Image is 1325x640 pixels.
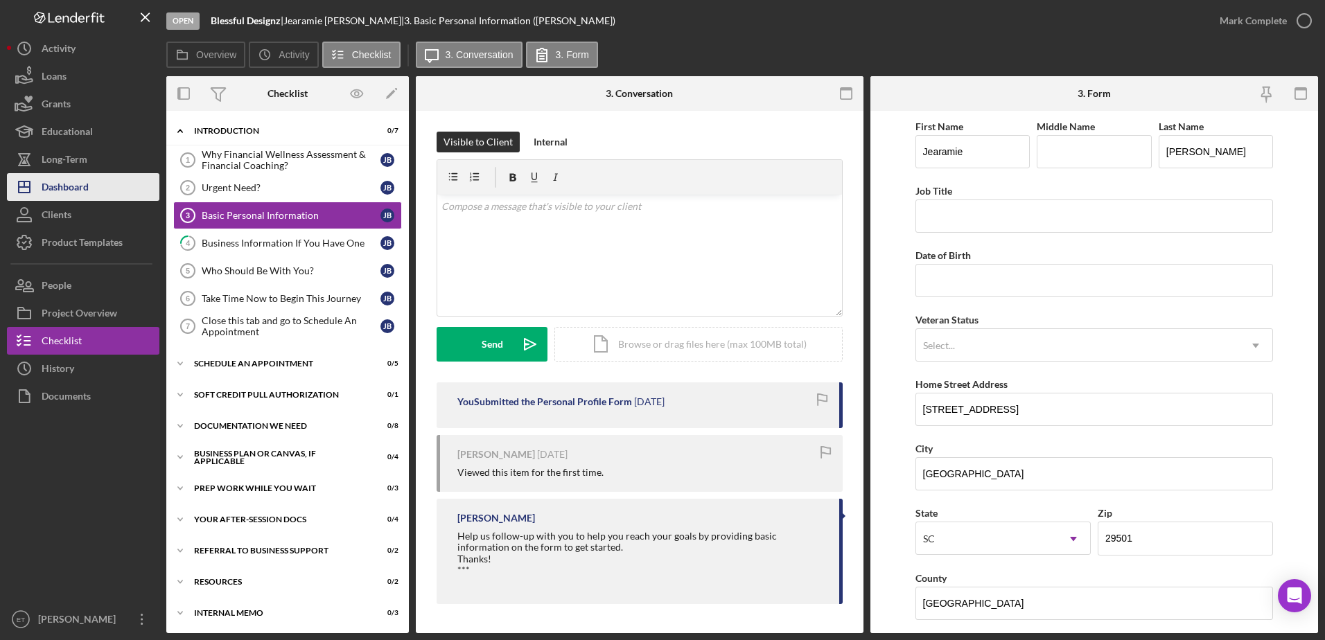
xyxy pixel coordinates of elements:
[202,315,380,337] div: Close this tab and go to Schedule An Appointment
[173,202,402,229] a: 3Basic Personal InformationJB
[173,146,402,174] a: 1Why Financial Wellness Assessment & Financial Coaching?JB
[380,292,394,305] div: J B
[915,572,947,584] label: County
[186,322,190,330] tspan: 7
[42,201,71,232] div: Clients
[194,578,364,586] div: Resources
[194,127,364,135] div: Introduction
[534,132,568,152] div: Internal
[915,443,933,454] label: City
[457,531,825,553] div: Help us follow-up with you to help you reach your goals by providing basic information on the for...
[7,35,159,62] button: Activity
[380,236,394,250] div: J B
[374,546,398,555] div: 0 / 2
[186,211,190,220] tspan: 3
[42,327,82,358] div: Checklist
[202,210,380,221] div: Basic Personal Information
[186,294,190,303] tspan: 6
[437,327,547,362] button: Send
[211,15,281,26] b: Blessful Designz
[446,49,514,60] label: 3. Conversation
[194,546,364,555] div: Referral to Business Support
[322,42,401,68] button: Checklist
[556,49,589,60] label: 3. Form
[374,422,398,430] div: 0 / 8
[194,515,364,524] div: Your After-Session Docs
[7,272,159,299] button: People
[915,378,1008,390] label: Home Street Address
[194,609,364,617] div: Internal Memo
[404,15,615,26] div: 3. Basic Personal Information ([PERSON_NAME])
[202,293,380,304] div: Take Time Now to Begin This Journey
[42,118,93,149] div: Educational
[923,340,955,351] div: Select...
[7,62,159,90] button: Loans
[267,88,308,99] div: Checklist
[173,229,402,257] a: 4Business Information If You Have OneJB
[211,15,283,26] div: |
[7,382,159,410] button: Documents
[437,132,520,152] button: Visible to Client
[915,121,963,132] label: First Name
[42,173,89,204] div: Dashboard
[526,42,598,68] button: 3. Form
[457,467,604,478] div: Viewed this item for the first time.
[186,238,191,247] tspan: 4
[374,391,398,399] div: 0 / 1
[374,578,398,586] div: 0 / 2
[374,127,398,135] div: 0 / 7
[634,396,665,407] time: 2025-07-23 18:10
[457,513,535,524] div: [PERSON_NAME]
[194,391,364,399] div: Soft Credit Pull Authorization
[7,327,159,355] button: Checklist
[186,156,190,164] tspan: 1
[915,185,952,197] label: Job Title
[7,299,159,327] button: Project Overview
[173,257,402,285] a: 5Who Should Be With You?JB
[17,616,25,623] text: ET
[42,62,67,94] div: Loans
[194,484,364,492] div: Prep Work While You Wait
[380,264,394,278] div: J B
[279,49,309,60] label: Activity
[352,49,392,60] label: Checklist
[42,355,74,386] div: History
[374,515,398,524] div: 0 / 4
[42,35,76,66] div: Activity
[166,12,200,30] div: Open
[42,229,123,260] div: Product Templates
[7,118,159,145] button: Educational
[196,49,236,60] label: Overview
[380,153,394,167] div: J B
[7,145,159,173] button: Long-Term
[249,42,318,68] button: Activity
[1037,121,1095,132] label: Middle Name
[7,173,159,201] button: Dashboard
[173,285,402,312] a: 6Take Time Now to Begin This JourneyJB
[374,484,398,492] div: 0 / 3
[7,90,159,118] button: Grants
[7,355,159,382] button: History
[374,609,398,617] div: 0 / 3
[202,238,380,249] div: Business Information If You Have One
[380,208,394,222] div: J B
[457,449,535,460] div: [PERSON_NAME]
[42,299,117,330] div: Project Overview
[1206,7,1318,35] button: Mark Complete
[166,42,245,68] button: Overview
[42,90,71,121] div: Grants
[374,453,398,461] div: 0 / 4
[7,605,159,633] button: ET[PERSON_NAME]
[457,553,825,565] div: Thanks!
[7,201,159,229] a: Clients
[915,249,971,261] label: Date of Birth
[7,229,159,256] button: Product Templates
[194,422,364,430] div: Documentation We Need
